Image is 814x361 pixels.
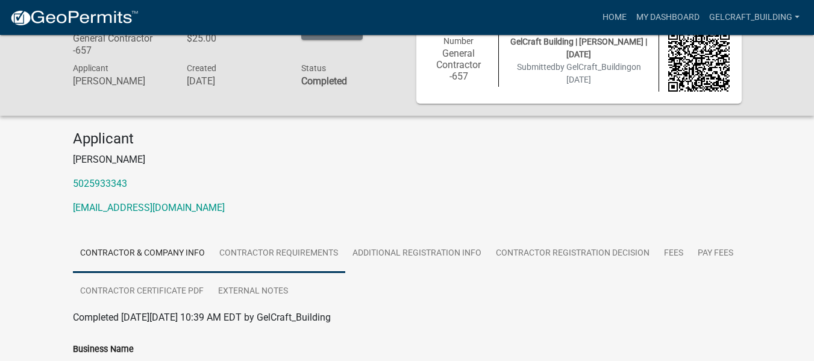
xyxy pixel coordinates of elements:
span: Submitted on [DATE] [517,62,641,84]
strong: Completed [301,75,347,87]
h4: Applicant [73,130,742,148]
img: QR code [668,30,730,92]
a: External Notes [211,272,295,311]
label: Business Name [73,345,134,354]
h6: [PERSON_NAME] [73,75,169,87]
a: 5025933343 [73,178,127,189]
span: Status [301,63,326,73]
h6: General Contractor -657 [428,48,490,83]
p: [PERSON_NAME] [73,152,742,167]
span: Applicant [73,63,108,73]
a: Contractor & Company Info [73,234,212,273]
span: Completed [DATE][DATE] 10:39 AM EDT by GelCraft_Building [73,312,331,323]
span: Created [187,63,216,73]
a: Additional Registration Info [345,234,489,273]
h6: General Contractor -657 [73,33,169,55]
span: by GelCraft_Building [556,62,631,72]
a: Fees [657,234,690,273]
a: Home [598,6,631,29]
span: Number [443,36,474,46]
a: GelCraft_Building [704,6,804,29]
h6: $25.00 [187,33,283,44]
a: Contractor Certificate PDF [73,272,211,311]
a: My Dashboard [631,6,704,29]
a: [EMAIL_ADDRESS][DOMAIN_NAME] [73,202,225,213]
span: GelCraft Building | [PERSON_NAME] | [DATE] [510,37,647,59]
a: Contractor Requirements [212,234,345,273]
a: Pay Fees [690,234,740,273]
a: Contractor Registration Decision [489,234,657,273]
h6: [DATE] [187,75,283,87]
